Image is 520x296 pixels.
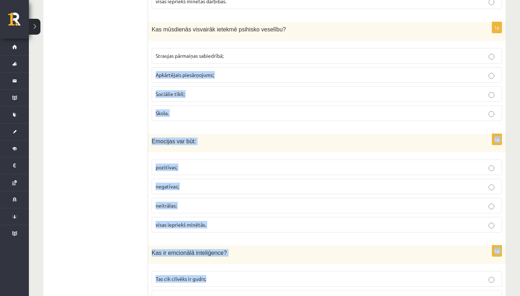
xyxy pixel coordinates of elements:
input: Sociālie tīkli; [489,92,494,98]
input: visas iepriekš minētās. [489,223,494,228]
span: neitrālas; [156,202,177,209]
p: 1p [492,22,502,33]
span: Skola. [156,110,169,116]
span: Kas mūsdienās visvairāk ietekmē psihisko veselību? [152,26,286,32]
input: Apkārtējais piesārņojums; [489,73,494,79]
input: neitrālas; [489,204,494,209]
p: 1p [492,134,502,145]
span: Apkārtējais piesārņojums; [156,71,214,78]
span: pozitīvas; [156,164,177,170]
input: negatīvas; [489,184,494,190]
input: pozitīvas; [489,165,494,171]
span: Sociālie tīkli; [156,91,185,97]
span: Emocijas var būt: [152,138,196,144]
input: Tas cik cilvēks ir gudrs; [489,277,494,283]
input: Straujas pārmaiņas sabiedrībā; [489,54,494,60]
p: 1p [492,245,502,257]
a: Rīgas 1. Tālmācības vidusskola [8,13,29,31]
span: visas iepriekš minētās. [156,221,206,228]
input: Skola. [489,111,494,117]
span: Tas cik cilvēks ir gudrs; [156,275,206,282]
span: Kas ir emcionālā inteliģence? [152,250,227,256]
span: negatīvas; [156,183,179,190]
span: Straujas pārmaiņas sabiedrībā; [156,52,224,59]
